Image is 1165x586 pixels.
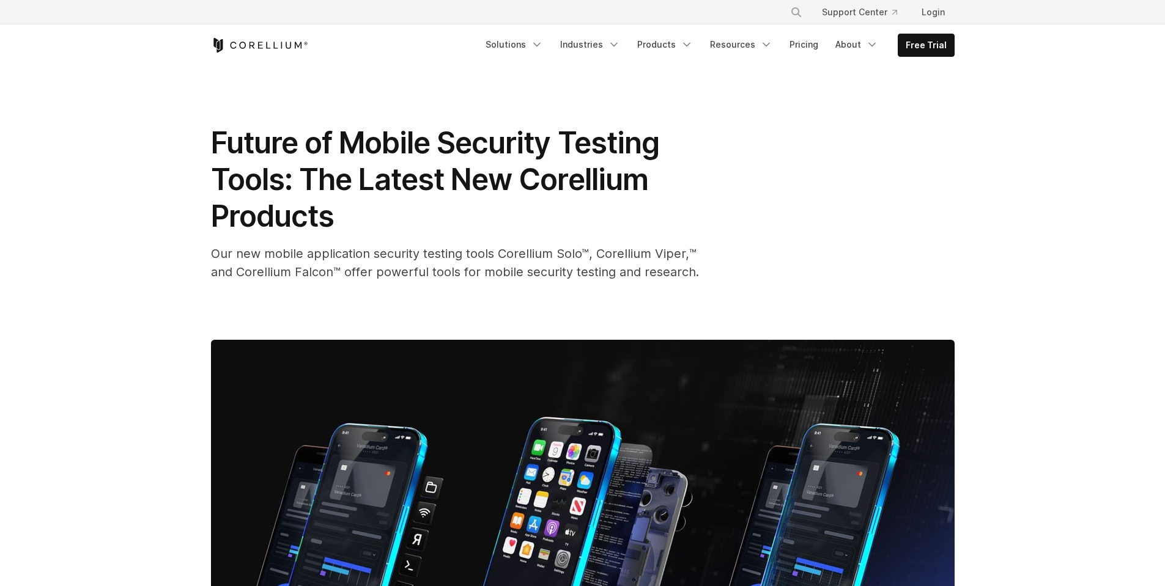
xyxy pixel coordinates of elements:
div: Navigation Menu [775,1,955,23]
div: Navigation Menu [478,34,955,57]
span: Our new mobile application security testing tools Corellium Solo™, Corellium Viper,™ and Corelliu... [211,246,699,279]
button: Search [785,1,807,23]
a: Corellium Home [211,38,308,53]
a: About [828,34,886,56]
a: Solutions [478,34,550,56]
span: Future of Mobile Security Testing Tools: The Latest New Corellium Products [211,125,659,234]
a: Resources [703,34,780,56]
a: Products [630,34,700,56]
a: Industries [553,34,627,56]
a: Free Trial [898,34,954,56]
a: Login [912,1,955,23]
a: Support Center [812,1,907,23]
a: Pricing [782,34,826,56]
